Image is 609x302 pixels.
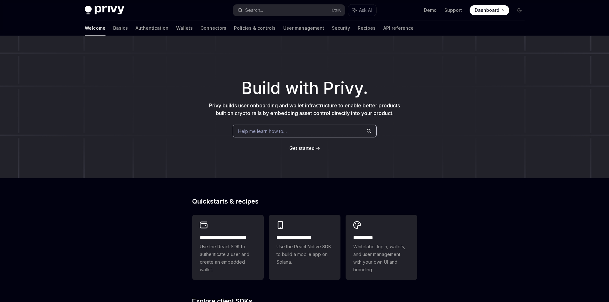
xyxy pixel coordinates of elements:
[353,243,410,274] span: Whitelabel login, wallets, and user management with your own UI and branding.
[424,7,437,13] a: Demo
[85,20,105,36] a: Welcome
[200,243,256,274] span: Use the React SDK to authenticate a user and create an embedded wallet.
[234,20,276,36] a: Policies & controls
[475,7,499,13] span: Dashboard
[444,7,462,13] a: Support
[359,7,372,13] span: Ask AI
[514,5,525,15] button: Toggle dark mode
[85,6,124,15] img: dark logo
[283,20,324,36] a: User management
[332,20,350,36] a: Security
[209,102,400,116] span: Privy builds user onboarding and wallet infrastructure to enable better products built on crypto ...
[346,215,417,280] a: **** *****Whitelabel login, wallets, and user management with your own UI and branding.
[245,6,263,14] div: Search...
[113,20,128,36] a: Basics
[192,198,259,205] span: Quickstarts & recipes
[241,82,368,94] span: Build with Privy.
[238,128,287,135] span: Help me learn how to…
[176,20,193,36] a: Wallets
[348,4,376,16] button: Ask AI
[289,145,315,151] a: Get started
[383,20,414,36] a: API reference
[332,8,341,13] span: Ctrl K
[136,20,168,36] a: Authentication
[233,4,345,16] button: Search...CtrlK
[470,5,509,15] a: Dashboard
[277,243,333,266] span: Use the React Native SDK to build a mobile app on Solana.
[200,20,226,36] a: Connectors
[358,20,376,36] a: Recipes
[269,215,340,280] a: **** **** **** ***Use the React Native SDK to build a mobile app on Solana.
